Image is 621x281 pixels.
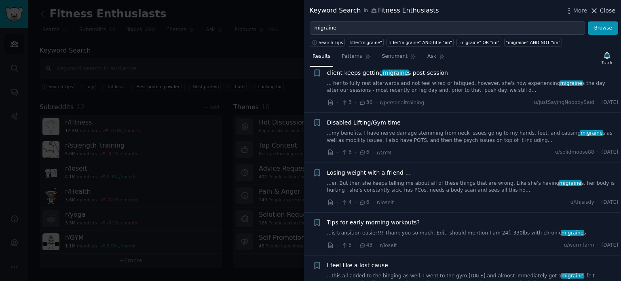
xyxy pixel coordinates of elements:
button: Search Tips [310,38,345,47]
span: 43 [359,242,372,249]
span: · [355,98,356,107]
span: migraine [580,130,603,136]
span: migraine [561,273,584,279]
span: r/personaltraining [380,100,425,106]
span: r/loseit [377,200,394,205]
div: Keyword Search Fitness Enthusiasts [310,6,439,16]
span: · [372,148,374,157]
span: r/loseit [380,243,397,248]
span: r/GYM [377,150,391,156]
button: Browse [588,21,618,35]
span: u/justSayingNobodySaid [534,99,594,106]
a: Disabled Lifting/Gym time [327,118,401,127]
span: in [363,7,368,15]
a: title:"migraine" AND title:"im" [387,38,454,47]
span: · [597,199,599,206]
span: Ask [427,53,436,60]
span: [DATE] [602,199,618,206]
span: · [597,149,599,156]
a: Results [310,50,333,67]
a: Ask [425,50,448,67]
span: 6 [359,199,369,206]
input: Try a keyword related to your business [310,21,585,35]
span: · [355,148,356,157]
span: More [573,6,587,15]
a: I feel like a lost cause [327,261,388,270]
span: migraine [382,70,409,76]
a: "migraine" OR "im" [456,38,501,47]
span: migraine [559,180,582,186]
span: · [337,98,338,107]
span: · [337,198,338,207]
span: · [372,198,374,207]
a: Losing weight with a friend … [327,169,411,177]
a: client keeps gettingmigraines post-session [327,69,448,77]
div: "migraine" AND NOT "im" [506,40,560,45]
span: migraine [561,230,584,236]
span: [DATE] [602,242,618,249]
div: title:"migraine" AND title:"im" [389,40,452,45]
span: · [597,242,599,249]
span: 6 [341,149,351,156]
span: u/solidmoose88 [555,149,594,156]
span: · [375,241,377,249]
span: · [337,241,338,249]
div: title:"migraine" [350,40,382,45]
span: u/thisisdy [570,199,594,206]
span: Patterns [342,53,362,60]
span: Close [600,6,615,15]
span: 4 [341,199,351,206]
span: 5 [341,242,351,249]
a: "migraine" AND NOT "im" [504,38,562,47]
button: Close [590,6,615,15]
div: Track [602,60,613,65]
span: [DATE] [602,149,618,156]
span: migraine [560,80,583,86]
span: · [337,148,338,157]
button: Track [599,50,615,67]
span: [DATE] [602,99,618,106]
a: ...is transition easier!!! Thank you so much. Edit- should mention I am 24f, 330lbs with chronicm... [327,230,619,237]
span: 6 [359,149,369,156]
span: u/wurmfarm [564,242,594,249]
span: · [355,198,356,207]
span: 3 [341,99,351,106]
button: More [565,6,587,15]
a: Sentiment [379,50,419,67]
span: 30 [359,99,372,106]
a: ...er. But then she keeps telling me about all of these things that are wrong. Like she’s havingm... [327,180,619,194]
div: "migraine" OR "im" [458,40,499,45]
span: Sentiment [382,53,408,60]
span: · [597,99,599,106]
span: Search Tips [319,40,343,45]
span: · [375,98,377,107]
a: ... her to fully rest afterwards and not feel wired or fatigued. however, she's now experiencingm... [327,80,619,94]
span: · [355,241,356,249]
a: ...my benefits. I have nerve damage stemming from neck issues going to my hands, feet, and causin... [327,130,619,144]
span: client keeps getting s post-session [327,69,448,77]
a: Tips for early morning workouts? [327,218,420,227]
a: Patterns [339,50,373,67]
a: title:"migraine" [348,38,384,47]
span: Results [313,53,330,60]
